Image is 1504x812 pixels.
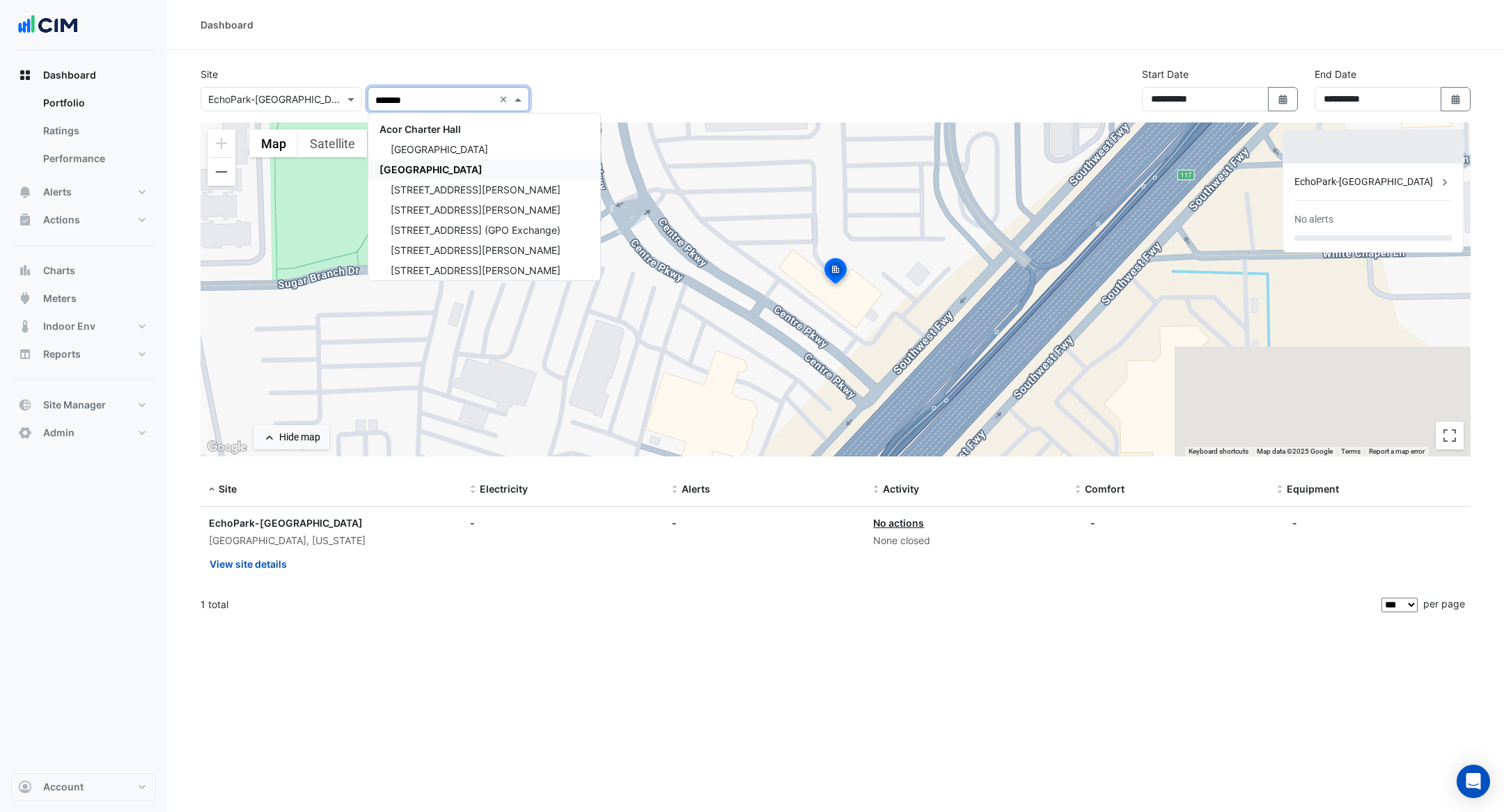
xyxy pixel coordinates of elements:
[11,61,156,89] button: Dashboard
[1085,483,1125,495] span: Comfort
[11,340,156,368] button: Reports
[1257,447,1333,455] span: Map data ©2025 Google
[204,438,250,456] img: Google
[43,398,106,412] span: Site Manager
[43,185,72,199] span: Alerts
[43,292,77,305] span: Meters
[201,587,1379,622] div: 1 total
[17,11,79,39] img: Company Logo
[379,123,461,135] span: Acor Charter Hall
[1341,447,1361,455] a: Terms
[391,184,561,196] span: [STREET_ADDRESS][PERSON_NAME]
[391,244,561,256] span: [STREET_ADDRESS][PERSON_NAME]
[1287,483,1339,495] span: Equipment
[1294,175,1438,189] div: EchoPark-[GEOGRAPHIC_DATA]
[209,516,453,530] div: EchoPark-[GEOGRAPHIC_DATA]
[480,483,528,495] span: Electricity
[1142,67,1189,81] label: Start Date
[391,204,561,216] span: [STREET_ADDRESS][PERSON_NAME]
[1090,516,1095,530] div: -
[18,292,32,305] app-icon: Meters
[1423,598,1465,610] span: per page
[1277,93,1290,105] fa-icon: Select Date
[249,129,298,157] button: Show street map
[18,426,32,440] app-icon: Admin
[470,516,655,530] div: -
[18,347,32,361] app-icon: Reports
[18,319,32,333] app-icon: Indoor Env
[1189,447,1248,456] button: Keyboard shortcuts
[43,213,80,227] span: Actions
[18,264,32,278] app-icon: Charts
[253,425,329,449] button: Hide map
[11,206,156,234] button: Actions
[11,178,156,206] button: Alerts
[820,256,851,289] img: site-pin-selected.svg
[32,89,156,117] a: Portfolio
[279,430,320,445] div: Hide map
[682,483,710,495] span: Alerts
[873,517,924,529] a: No actions
[11,419,156,447] button: Admin
[209,552,288,576] button: View site details
[207,129,235,157] button: Zoom in
[1436,422,1464,449] button: Toggle fullscreen view
[391,224,561,236] span: [STREET_ADDRESS] (GPO Exchange)
[1315,67,1356,81] label: End Date
[11,312,156,340] button: Indoor Env
[32,145,156,173] a: Performance
[883,483,919,495] span: Activity
[368,113,601,281] ng-dropdown-panel: Options list
[1292,516,1297,530] div: -
[43,68,96,82] span: Dashboard
[298,129,367,157] button: Show satellite imagery
[43,426,75,440] span: Admin
[11,89,156,178] div: Dashboard
[1457,765,1490,798] div: Open Intercom Messenger
[11,257,156,285] button: Charts
[1369,447,1425,455] a: Report a map error
[11,773,156,801] button: Account
[201,17,253,32] div: Dashboard
[11,391,156,419] button: Site Manager
[11,285,156,312] button: Meters
[43,264,75,278] span: Charts
[379,164,483,175] span: [GEOGRAPHIC_DATA]
[1294,212,1333,227] div: No alerts
[43,347,81,361] span: Reports
[219,483,237,495] span: Site
[18,398,32,412] app-icon: Site Manager
[672,516,857,530] div: -
[391,143,488,155] span: [GEOGRAPHIC_DATA]
[32,117,156,145] a: Ratings
[201,67,218,81] label: Site
[18,213,32,227] app-icon: Actions
[43,780,84,794] span: Account
[43,319,95,333] span: Indoor Env
[209,533,453,549] div: [GEOGRAPHIC_DATA], [US_STATE]
[207,158,235,186] button: Zoom out
[499,92,511,106] span: Clear
[204,438,250,456] a: Open this area in Google Maps (opens a new window)
[18,68,32,82] app-icon: Dashboard
[1450,93,1462,105] fa-icon: Select Date
[873,533,1058,549] div: None closed
[391,264,561,276] span: [STREET_ADDRESS][PERSON_NAME]
[18,185,32,199] app-icon: Alerts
